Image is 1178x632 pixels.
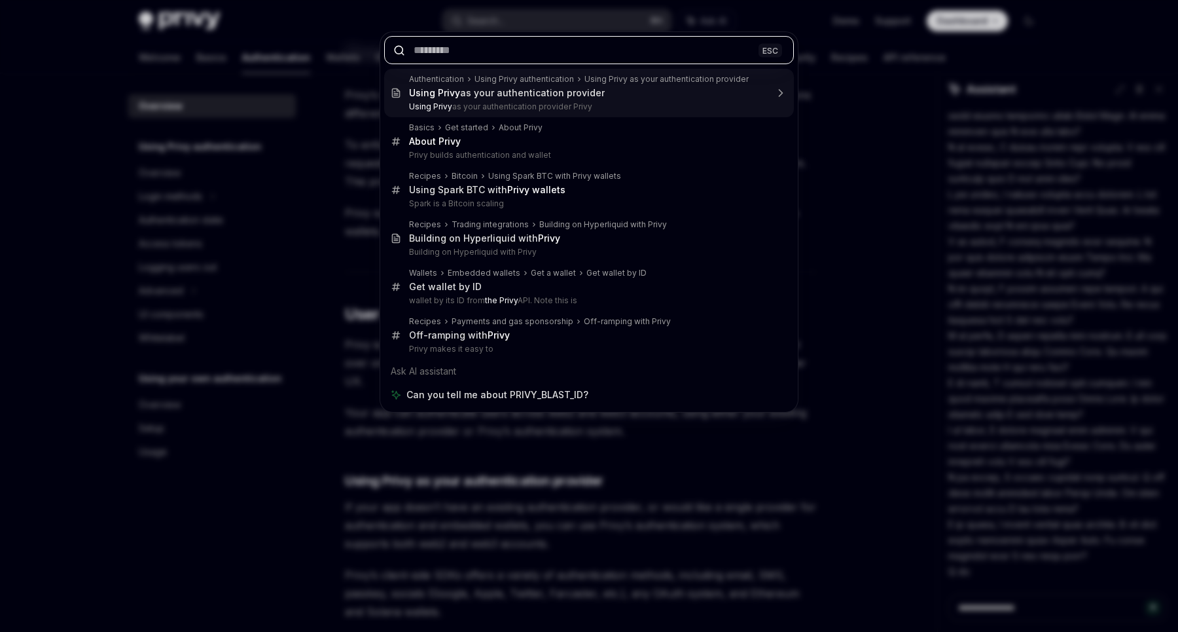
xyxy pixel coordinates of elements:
b: Using Privy [409,87,460,98]
div: Using Privy authentication [474,74,574,84]
b: About Privy [409,136,461,147]
b: Privy [538,232,560,244]
div: Off-ramping with [409,329,510,341]
b: Privy [488,329,510,341]
b: the Privy [485,295,518,305]
div: Authentication [409,74,464,84]
div: Using Spark BTC with Privy wallets [488,171,621,181]
div: About Privy [499,122,543,133]
div: Embedded wallets [448,268,520,278]
p: as your authentication provider Privy [409,102,766,112]
div: Basics [409,122,435,133]
div: Get wallet by ID [409,281,482,293]
p: wallet by its ID from API. Note this is [409,295,766,306]
div: Recipes [409,219,441,230]
div: Off-ramping with Privy [584,316,671,327]
div: Trading integrations [452,219,529,230]
span: Can you tell me about PRIVY_BLAST_ID? [406,388,588,401]
div: Wallets [409,268,437,278]
b: Privy wallets [507,184,565,195]
div: Bitcoin [452,171,478,181]
div: Building on Hyperliquid with Privy [539,219,667,230]
p: Privy makes it easy to [409,344,766,354]
p: Building on Hyperliquid with Privy [409,247,766,257]
div: Get a wallet [531,268,576,278]
div: Recipes [409,171,441,181]
div: Building on Hyperliquid with [409,232,560,244]
div: Get wallet by ID [586,268,647,278]
div: Recipes [409,316,441,327]
div: Ask AI assistant [384,360,794,383]
p: Spark is a Bitcoin scaling [409,198,766,209]
p: Privy builds authentication and wallet [409,150,766,160]
div: Get started [445,122,488,133]
div: Using Privy as your authentication provider [584,74,749,84]
div: as your authentication provider [409,87,605,99]
div: Using Spark BTC with [409,184,565,196]
div: Payments and gas sponsorship [452,316,573,327]
b: Using Privy [409,102,452,111]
